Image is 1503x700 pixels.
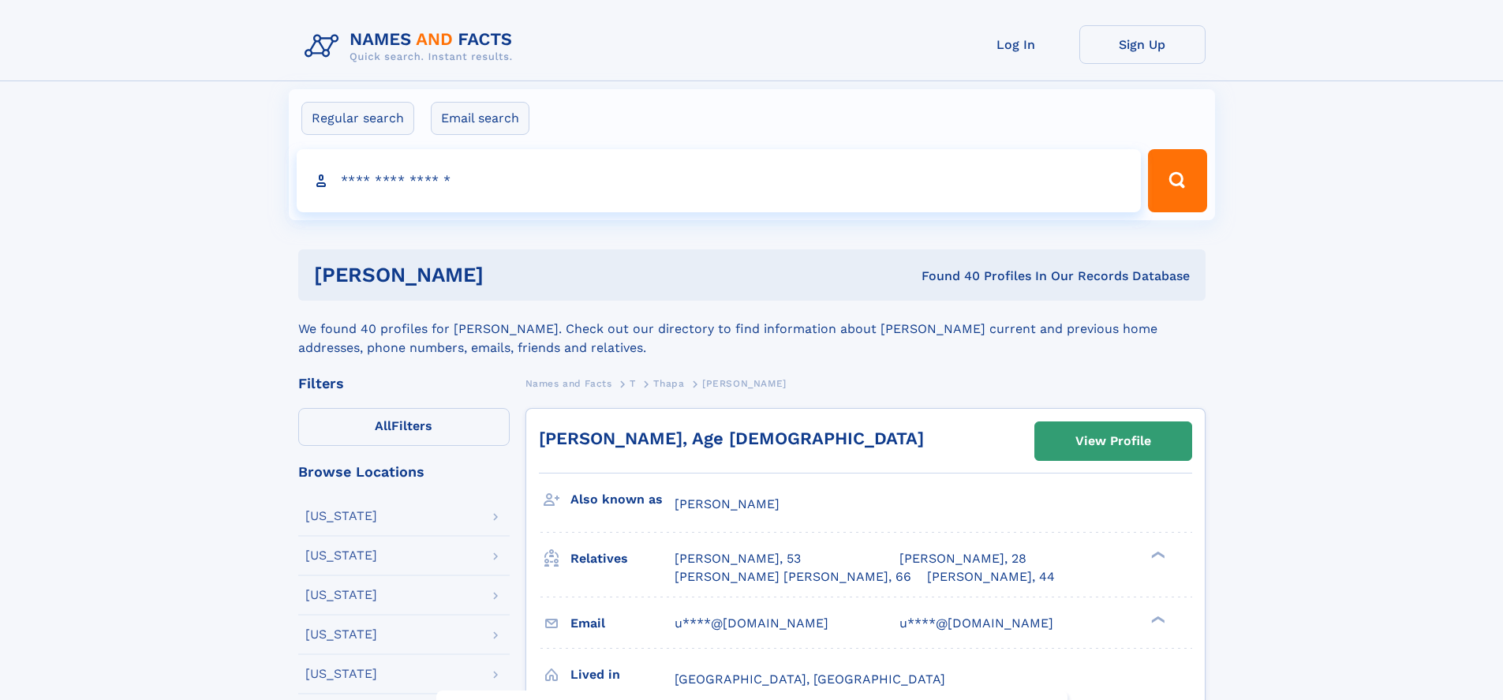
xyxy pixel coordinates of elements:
[1035,422,1191,460] a: View Profile
[570,545,675,572] h3: Relatives
[675,568,911,586] a: [PERSON_NAME] [PERSON_NAME], 66
[653,378,684,389] span: Thapa
[297,149,1142,212] input: search input
[675,550,801,567] a: [PERSON_NAME], 53
[630,373,636,393] a: T
[298,408,510,446] label: Filters
[570,610,675,637] h3: Email
[1079,25,1206,64] a: Sign Up
[1148,149,1206,212] button: Search Button
[305,510,377,522] div: [US_STATE]
[675,496,780,511] span: [PERSON_NAME]
[301,102,414,135] label: Regular search
[298,25,525,68] img: Logo Names and Facts
[630,378,636,389] span: T
[525,373,612,393] a: Names and Facts
[305,549,377,562] div: [US_STATE]
[653,373,684,393] a: Thapa
[539,429,924,448] a: [PERSON_NAME], Age [DEMOGRAPHIC_DATA]
[431,102,529,135] label: Email search
[305,589,377,601] div: [US_STATE]
[927,568,1055,586] a: [PERSON_NAME], 44
[1147,550,1166,560] div: ❯
[570,661,675,688] h3: Lived in
[314,265,703,285] h1: [PERSON_NAME]
[305,668,377,680] div: [US_STATE]
[702,378,787,389] span: [PERSON_NAME]
[298,301,1206,357] div: We found 40 profiles for [PERSON_NAME]. Check out our directory to find information about [PERSON...
[305,628,377,641] div: [US_STATE]
[375,418,391,433] span: All
[675,672,945,687] span: [GEOGRAPHIC_DATA], [GEOGRAPHIC_DATA]
[570,486,675,513] h3: Also known as
[1075,423,1151,459] div: View Profile
[1147,614,1166,624] div: ❯
[298,376,510,391] div: Filters
[702,268,1190,285] div: Found 40 Profiles In Our Records Database
[298,465,510,479] div: Browse Locations
[953,25,1079,64] a: Log In
[899,550,1026,567] a: [PERSON_NAME], 28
